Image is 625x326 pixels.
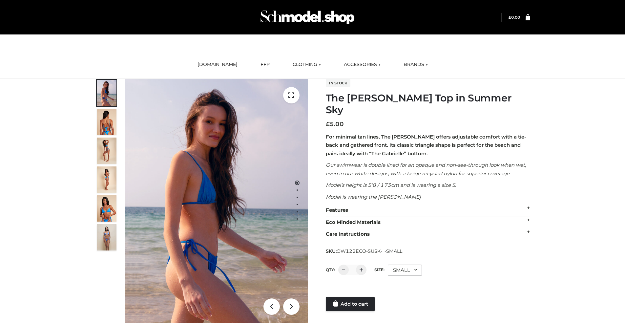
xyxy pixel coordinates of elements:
[326,247,403,255] span: SKU:
[258,4,357,30] img: Schmodel Admin 964
[326,182,456,188] em: Model’s height is 5’8 / 173cm and is wearing a size S.
[326,216,530,228] div: Eco Minded Materials
[326,228,530,240] div: Care instructions
[509,15,511,20] span: £
[326,92,530,116] h1: The [PERSON_NAME] Top in Summer Sky
[193,57,242,72] a: [DOMAIN_NAME]
[339,57,385,72] a: ACCESSORIES
[326,194,421,200] em: Model is wearing the [PERSON_NAME]
[399,57,433,72] a: BRANDS
[509,15,520,20] a: £0.00
[326,267,335,272] label: QTY:
[509,15,520,20] bdi: 0.00
[288,57,326,72] a: CLOTHING
[374,267,385,272] label: Size:
[97,195,116,222] img: 2.Alex-top_CN-1-1-2.jpg
[97,166,116,193] img: 3.Alex-top_CN-1-1-2.jpg
[97,109,116,135] img: 5.Alex-top_CN-1-1_1-1.jpg
[337,248,402,254] span: OW122ECO-SUSK-_-SMALL
[97,224,116,250] img: SSVC.jpg
[388,265,422,276] div: SMALL
[326,79,350,87] span: In stock
[256,57,275,72] a: FFP
[326,297,375,311] a: Add to cart
[97,138,116,164] img: 4.Alex-top_CN-1-1-2.jpg
[326,134,526,157] strong: For minimal tan lines, The [PERSON_NAME] offers adjustable comfort with a tie-back and gathered f...
[326,120,330,128] span: £
[326,204,530,216] div: Features
[97,80,116,106] img: 1.Alex-top_SS-1_4464b1e7-c2c9-4e4b-a62c-58381cd673c0-1.jpg
[326,120,344,128] bdi: 5.00
[326,162,526,177] em: Our swimwear is double lined for an opaque and non-see-through look when wet, even in our white d...
[125,79,308,323] img: 1.Alex-top_SS-1_4464b1e7-c2c9-4e4b-a62c-58381cd673c0 (1)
